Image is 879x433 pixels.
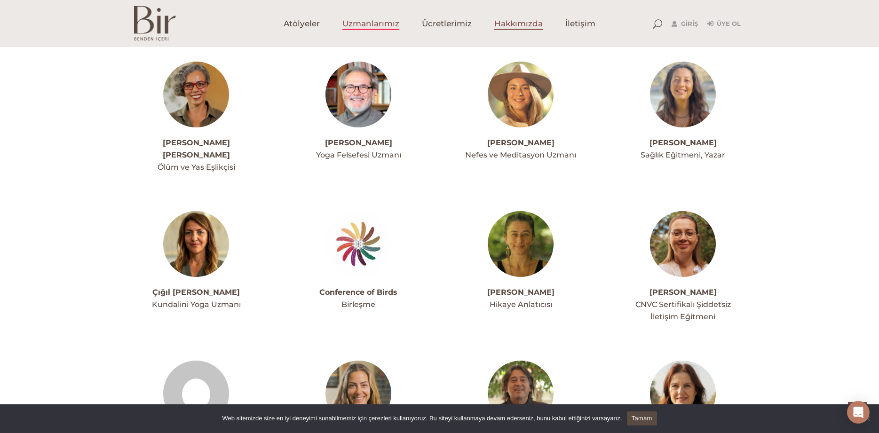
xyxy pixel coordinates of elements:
a: Giriş [672,18,698,30]
img: ezgiprofil-300x300.jpg [163,211,229,277]
span: Ölüm ve Yas Eşlikçisi [158,163,235,172]
span: Uzmanlarımız [342,18,399,29]
a: Üye Ol [707,18,741,30]
img: cansuprofilfoto-300x300.jpg [488,62,554,127]
a: Çığıl [PERSON_NAME] [152,288,240,297]
a: [PERSON_NAME] [649,288,717,297]
span: Web sitemizde size en iyi deneyimi sunabilmemiz için çerezleri kullanıyoruz. Bu siteyi kullanmaya... [222,414,622,423]
img: denizprofil-300x300.jpg [650,211,716,277]
a: [PERSON_NAME] [487,138,554,147]
div: Open Intercom Messenger [847,401,870,424]
img: damlaprofi-300x300.jpg [488,211,554,277]
span: CNVC Sertifikalı Şiddetsiz İletişim Eğitmeni [635,300,731,321]
a: [PERSON_NAME] [487,288,554,297]
span: Kundalini Yoga Uzmanı [152,300,241,309]
span: İletişim [565,18,595,29]
img: 279648387_5653430691351817_6685829811216236910_n-300x300.jpeg [325,211,391,277]
span: Sağlık Eğitmeni, Yazar [641,150,725,159]
a: [PERSON_NAME] [PERSON_NAME] [163,138,230,159]
a: Tamam [627,411,657,425]
span: Ücretlerimiz [422,18,472,29]
img: bernaprofil-300x300.jpg [163,62,229,127]
span: Yoga Felsefesi Uzmanı [316,150,401,159]
img: ceydaprofil-300x300.jpg [650,62,716,127]
img: ferdaprofil--300x300.jpg [650,361,716,426]
span: Hikaye Anlatıcısı [490,300,552,309]
img: boraprofil1-300x300.jpg [325,62,391,127]
span: Birleşme [341,300,375,309]
span: Nefes ve Meditasyon Uzmanı [465,150,576,159]
a: [PERSON_NAME] [325,138,392,147]
span: Atölyeler [284,18,320,29]
img: Bugra_Oktem_004-300x300.png [488,361,554,426]
span: Hakkımızda [494,18,543,29]
img: divyaprofil-300x300.jpg [325,361,391,426]
a: Conference of Birds [319,288,397,297]
a: [PERSON_NAME] [649,138,717,147]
